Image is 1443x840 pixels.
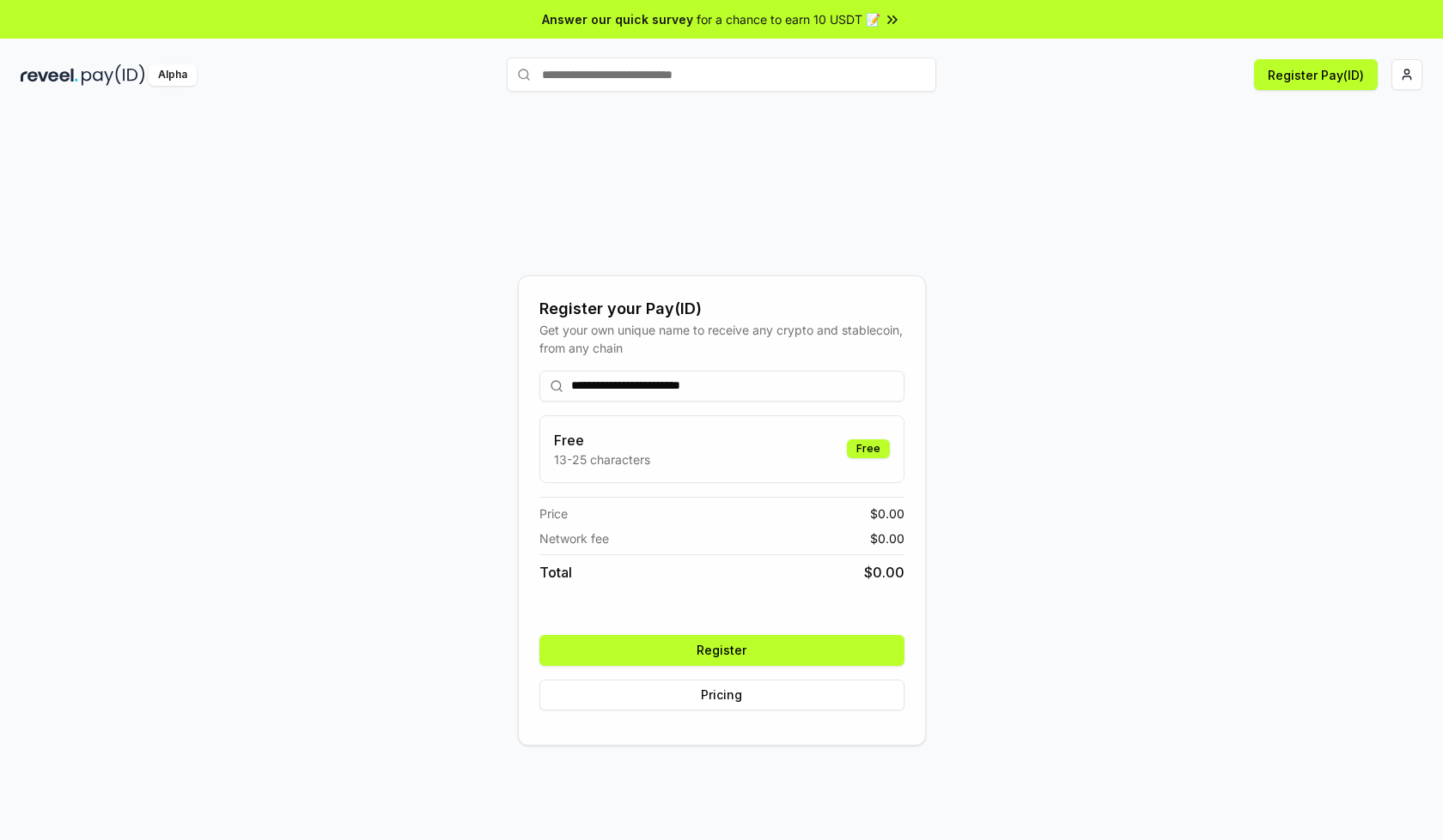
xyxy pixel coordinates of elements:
button: Register Pay(ID) [1254,59,1378,90]
div: Register your Pay(ID) [539,297,904,321]
span: $ 0.00 [870,529,904,547]
span: Total [539,562,572,583]
div: Alpha [149,64,197,86]
div: Free [847,439,890,458]
p: 13-25 characters [554,450,650,468]
img: pay_id [82,64,145,86]
div: Get your own unique name to receive any crypto and stablecoin, from any chain [539,321,904,357]
span: $ 0.00 [870,505,904,523]
span: Network fee [539,529,609,547]
button: Pricing [539,680,904,710]
h3: Free [554,430,650,450]
span: Answer our quick survey [542,10,693,28]
span: Price [539,505,568,523]
span: for a chance to earn 10 USDT 📝 [697,10,880,28]
button: Register [539,635,904,666]
img: reveel_dark [21,64,78,86]
span: $ 0.00 [864,562,904,583]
